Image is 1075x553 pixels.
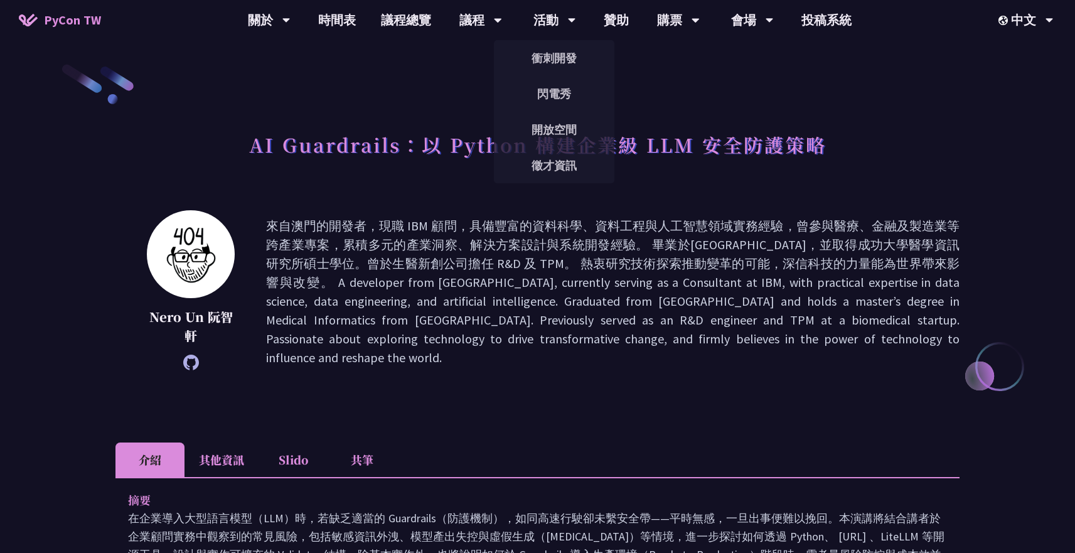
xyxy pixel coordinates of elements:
p: 摘要 [128,491,922,509]
img: Locale Icon [998,16,1011,25]
p: 來自澳門的開發者，現職 IBM 顧問，具備豐富的資料科學、資料工程與人工智慧領域實務經驗，曾參與醫療、金融及製造業等跨產業專案，累積多元的產業洞察、解決方案設計與系統開發經驗。 畢業於[GEOG... [266,217,960,367]
img: Nero Un 阮智軒 [147,210,235,298]
a: 開放空間 [494,115,614,144]
p: Nero Un 阮智軒 [147,308,235,345]
li: Slido [259,443,328,477]
a: 徵才資訊 [494,151,614,180]
img: Home icon of PyCon TW 2025 [19,14,38,26]
li: 介紹 [115,443,185,477]
span: PyCon TW [44,11,101,30]
li: 共筆 [328,443,397,477]
a: 閃電秀 [494,79,614,109]
h1: AI Guardrails：以 Python 構建企業級 LLM 安全防護策略 [249,126,826,163]
li: 其他資訊 [185,443,259,477]
a: PyCon TW [6,4,114,36]
a: 衝刺開發 [494,43,614,73]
